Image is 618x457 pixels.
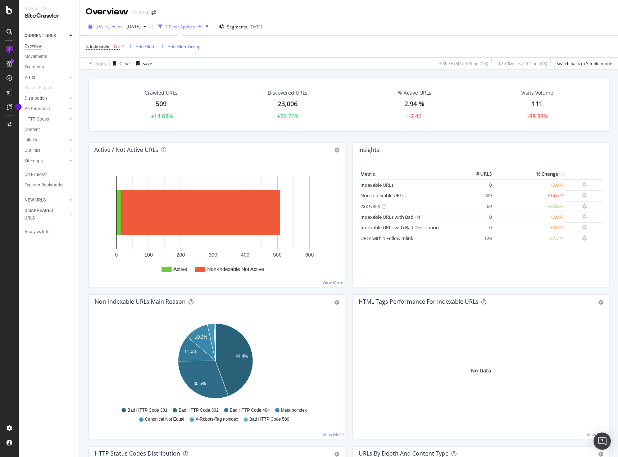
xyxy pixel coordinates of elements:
div: [DATE] [249,24,262,30]
div: Analytics [24,6,74,12]
a: Visits [24,74,67,81]
div: DISAPPEARED URLS [24,207,61,222]
div: Save [142,60,152,67]
div: Tooltip anchor [15,104,22,110]
div: Segments [24,63,44,71]
div: Outlinks [24,147,40,154]
th: Metric [359,169,465,180]
button: Switch back to Simple mode [554,58,612,69]
td: +0.0 % [494,222,565,233]
div: gear [334,300,339,305]
td: +27.8 % [494,201,565,212]
button: Clear [110,58,130,69]
div: HTML Tags Performance for Indexable URLs [359,298,478,305]
text: 300 [209,252,217,258]
div: +14.63% [151,112,173,121]
div: Explorer Bookmarks [24,181,63,189]
span: vs [118,23,124,30]
td: 509 [465,190,494,201]
span: Bad HTTP Code 302 [178,407,218,413]
td: +0.0 % [494,179,565,190]
div: bell-plus [582,235,587,241]
a: NEW URLS [24,196,67,204]
div: % Active URLs [398,89,431,96]
h4: Insights [358,145,380,155]
div: times [204,23,210,30]
a: View More [587,431,608,438]
div: Add Filter [136,44,155,50]
button: [DATE] [124,21,149,32]
td: 69 [465,201,494,212]
div: Crawled URLs [145,89,178,96]
text: 44.4% [236,354,248,359]
td: 0 [465,222,494,233]
button: Segments[DATE] [216,21,265,32]
a: Non-Indexable URLs [360,192,404,199]
div: URLs by Depth and Content Type [359,450,449,457]
a: Indexable URLs with Bad H1 [360,214,421,220]
div: Analysis Info [24,228,50,236]
button: Add Filter Group [158,42,200,51]
div: -38.33% [527,112,549,121]
div: Add Filter Group [168,44,200,50]
a: Segments [24,63,74,71]
div: bell-plus [582,203,587,209]
td: 0 [465,212,494,222]
a: Overview [24,42,74,50]
text: 100 [144,252,153,258]
div: NEW URLS [24,196,46,204]
div: bell-plus [582,225,587,230]
a: Analysis Info [24,228,74,236]
a: Outlinks [24,147,67,154]
span: 2025 Aug. 1st [124,23,141,30]
div: 2.94 % [404,99,424,109]
div: Overview [24,42,42,50]
div: Inlinks [24,136,37,144]
th: % Change [494,169,565,180]
div: 3.39 % URLs ( 509 on 15K ) [439,60,489,67]
a: Url Explorer [24,171,74,178]
text: 30.5% [194,381,206,386]
a: Distribution [24,95,67,102]
div: gear [334,452,339,457]
text: 400 [241,252,250,258]
div: 509 [156,99,167,109]
div: gear [598,300,603,305]
div: CURRENT URLS [24,32,56,40]
text: 11.4% [185,349,197,354]
div: Open Intercom Messenger [594,433,611,450]
text: Non-Indexable Not Active [207,266,264,272]
div: 111 [532,99,542,109]
div: bell-plus [582,193,587,198]
span: Bad HTTP Code 404 [230,407,270,413]
div: bell-plus [582,182,587,187]
td: 0 [465,179,494,190]
button: Save [133,58,152,69]
span: X-Robots-Tag noindex [195,416,238,422]
a: Content [24,126,74,134]
div: No Data [471,367,491,374]
span: 2025 Aug. 12th [95,23,109,30]
a: Performance [24,105,67,113]
svg: A chart. [95,321,337,404]
a: View More [323,431,344,438]
div: Visits Volume [521,89,553,96]
text: 500 [273,252,282,258]
a: HTTP Codes [24,116,67,123]
div: Discovered URLs [268,89,308,96]
div: Search Engines [24,84,54,92]
div: 0.25 % Visits ( 111 on 44K ) [497,60,547,67]
svg: A chart. [95,169,337,281]
span: Is Indexable [86,43,109,49]
button: Apply [86,58,106,69]
div: Non-Indexable URLs Main Reason [95,298,186,305]
div: Distribution [24,95,47,102]
text: 10.2% [195,335,207,340]
h4: Active / Not Active URLs [94,145,158,155]
button: [DATE] [86,21,118,32]
div: Visits [24,74,35,81]
td: +14.6 % [494,190,565,201]
th: # URLS [465,169,494,180]
a: Inlinks [24,136,67,144]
